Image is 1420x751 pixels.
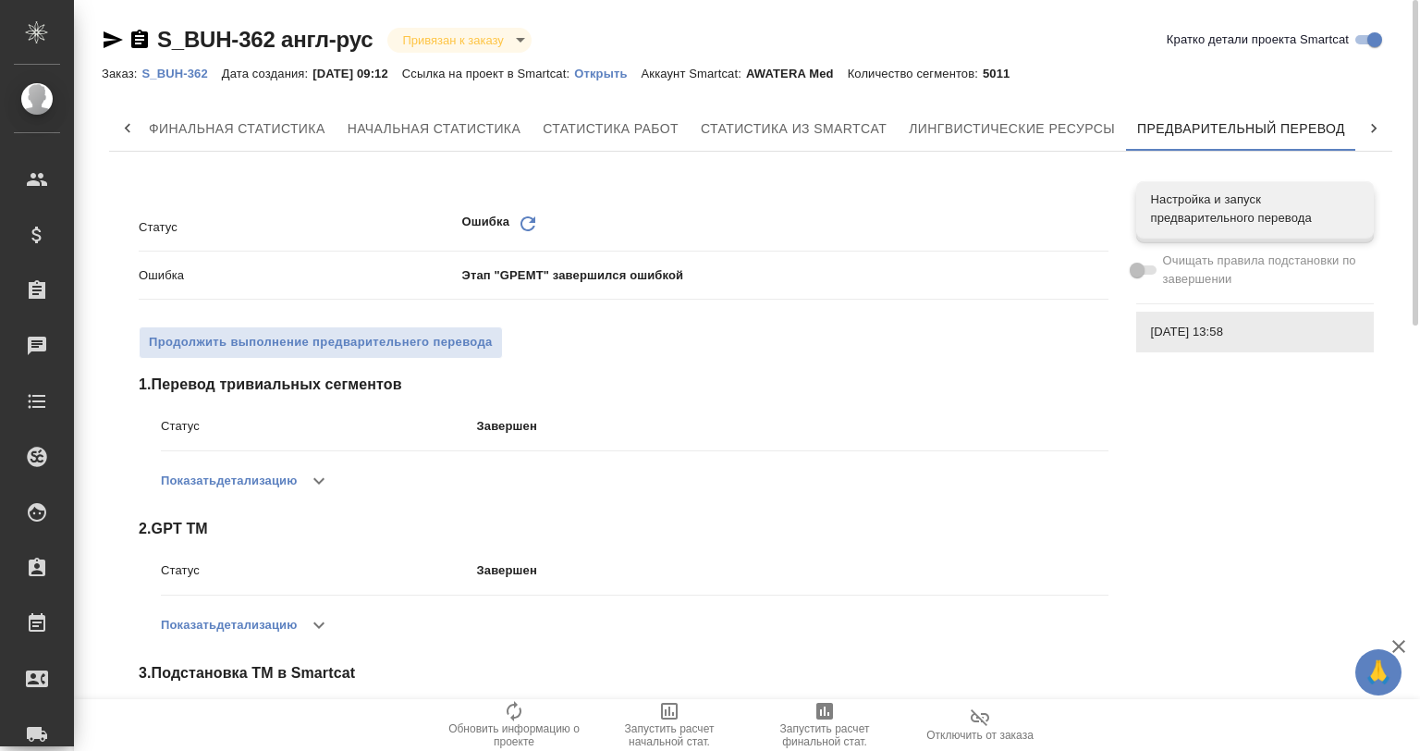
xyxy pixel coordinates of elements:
[161,603,297,647] button: Показатьдетализацию
[157,27,373,52] a: S_BUH-362 англ-рус
[1151,323,1359,341] span: [DATE] 13:58
[348,117,521,141] span: Начальная статистика
[477,561,1108,580] p: Завершен
[983,67,1023,80] p: 5011
[447,722,581,748] span: Обновить информацию о проекте
[139,374,1108,396] span: 1 . Перевод тривиальных сегментов
[161,417,477,436] p: Статус
[574,67,641,80] p: Открыть
[1363,653,1394,692] span: 🙏
[222,67,312,80] p: Дата создания:
[141,65,221,80] a: S_BUH-362
[139,326,503,359] button: Продолжить выполнение предварительнего перевода
[139,662,1108,684] span: 3 . Подстановка ТМ в Smartcat
[462,266,1108,285] p: Этап "GPEMT" завершился ошибкой
[642,67,746,80] p: Аккаунт Smartcat:
[747,699,902,751] button: Запустить расчет финальной стат.
[902,699,1058,751] button: Отключить от заказа
[926,729,1034,742] span: Отключить от заказа
[543,117,679,141] span: Статистика работ
[1167,31,1349,49] span: Кратко детали проекта Smartcat
[436,699,592,751] button: Обновить информацию о проекте
[1355,649,1402,696] button: 🙏
[1163,252,1360,289] span: Очищать правила подстановки по завершении
[102,67,141,80] p: Заказ:
[139,518,1108,540] span: 2 . GPT TM
[603,722,736,748] span: Запустить расчет начальной стат.
[1151,191,1359,228] span: Настройка и запуск предварительного перевода
[1137,117,1345,141] span: Предварительный перевод
[387,28,531,53] div: Привязан к заказу
[149,332,493,353] span: Продолжить выполнение предварительнего перевода
[574,65,641,80] a: Открыть
[102,29,124,51] button: Скопировать ссылку для ЯМессенджера
[477,417,1108,436] p: Завершен
[462,213,510,241] p: Ошибка
[909,117,1115,141] span: Лингвистические ресурсы
[129,29,151,51] button: Скопировать ссылку
[1136,312,1374,352] div: [DATE] 13:58
[139,218,462,237] p: Статус
[312,67,402,80] p: [DATE] 09:12
[161,459,297,503] button: Показатьдетализацию
[139,266,462,285] p: Ошибка
[746,67,848,80] p: AWATERA Med
[1136,181,1374,237] div: Настройка и запуск предварительного перевода
[848,67,983,80] p: Количество сегментов:
[402,67,574,80] p: Ссылка на проект в Smartcat:
[701,117,887,141] span: Статистика из Smartcat
[141,67,221,80] p: S_BUH-362
[397,32,508,48] button: Привязан к заказу
[758,722,891,748] span: Запустить расчет финальной стат.
[592,699,747,751] button: Запустить расчет начальной стат.
[161,561,477,580] p: Статус
[149,117,325,141] span: Финальная статистика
